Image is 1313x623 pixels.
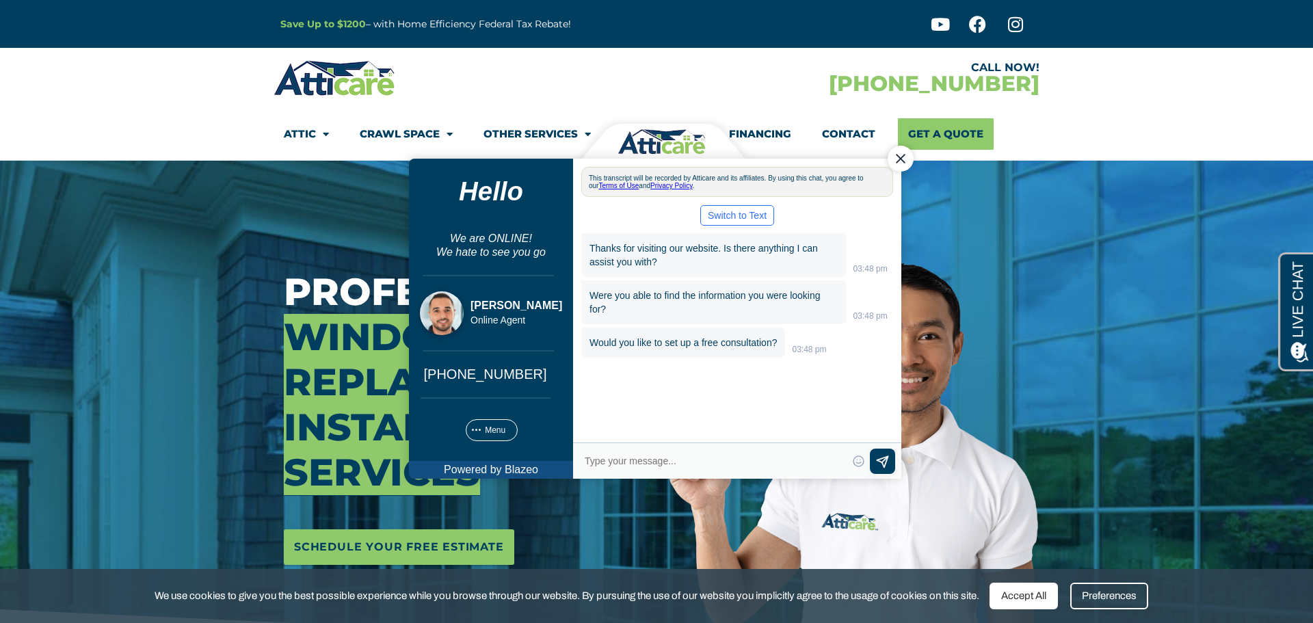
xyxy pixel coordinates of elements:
[459,167,493,207] span: 03:48 pm
[360,118,453,150] a: Crawl Space
[284,269,654,495] h3: Professional
[656,62,1039,73] div: CALL NOW!
[475,335,501,360] span: Send button
[459,120,493,160] span: 03:48 pm
[284,118,329,150] a: Attic
[284,118,1029,150] nav: Menu
[294,536,504,558] span: Schedule Your Free Estimate
[187,214,390,244] p: Would you like to set up a free consultation?
[280,16,724,32] p: – with Home Efficiency Federal Tax Rebate!
[284,314,584,495] span: Window Replacement Installation Services
[155,587,979,605] span: We use cookies to give you the best possible experience while you browse through our website. By ...
[898,118,994,150] a: Get A Quote
[990,583,1058,609] div: Accept All
[397,214,432,241] span: 03:48 pm
[1070,583,1148,609] div: Preferences
[189,338,453,357] textarea: Type your response and press Return or Send
[395,114,918,510] iframe: Chat Exit Popup
[284,529,514,565] a: Schedule Your Free Estimate
[280,18,366,30] a: Save Up to $1200
[187,167,452,211] p: Were you able to find the information you were looking for?
[34,11,110,28] span: Opens a chat window
[7,479,293,582] iframe: Chat Invitation
[458,342,470,354] span: Select Emoticon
